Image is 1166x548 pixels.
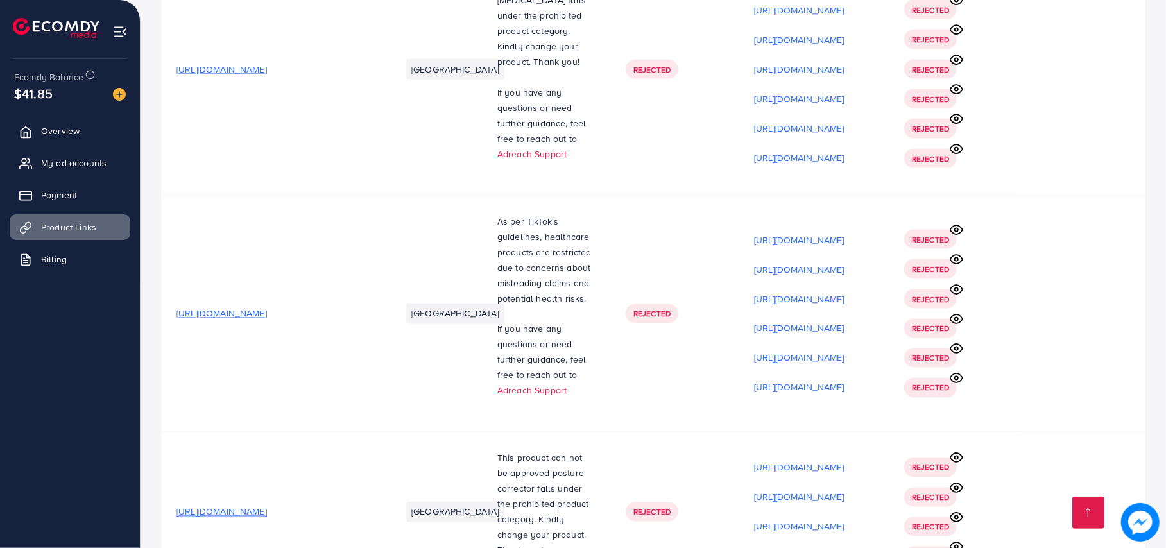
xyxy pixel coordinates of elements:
p: [URL][DOMAIN_NAME] [754,380,844,395]
span: Payment [41,189,77,201]
a: Payment [10,182,130,208]
img: logo [13,18,99,38]
img: image [1121,503,1160,542]
span: Rejected [633,309,671,320]
span: [URL][DOMAIN_NAME] [176,63,267,76]
img: menu [113,24,128,39]
a: My ad accounts [10,150,130,176]
p: [URL][DOMAIN_NAME] [754,460,844,475]
li: [GEOGRAPHIC_DATA] [406,59,504,80]
img: image [113,88,126,101]
li: [GEOGRAPHIC_DATA] [406,304,504,324]
p: [URL][DOMAIN_NAME] [754,32,844,47]
span: Rejected [912,94,949,105]
a: Adreach Support [497,384,567,397]
span: Rejected [912,153,949,164]
span: Overview [41,124,80,137]
p: [URL][DOMAIN_NAME] [754,121,844,136]
p: [URL][DOMAIN_NAME] [754,519,844,535]
span: [URL][DOMAIN_NAME] [176,307,267,320]
span: Rejected [633,507,671,518]
p: [URL][DOMAIN_NAME] [754,490,844,505]
span: If you have any questions or need further guidance, feel free to reach out to [497,86,587,145]
a: Adreach Support [497,148,567,160]
p: [URL][DOMAIN_NAME] [754,91,844,107]
span: Rejected [633,64,671,75]
span: Rejected [912,34,949,45]
span: Rejected [912,462,949,473]
p: [URL][DOMAIN_NAME] [754,62,844,77]
span: Billing [41,253,67,266]
span: Rejected [912,4,949,15]
p: [URL][DOMAIN_NAME] [754,150,844,166]
span: As per TikTok's guidelines, healthcare products are restricted due to concerns about misleading c... [497,215,592,305]
p: [URL][DOMAIN_NAME] [754,321,844,336]
span: Ecomdy Balance [14,71,83,83]
span: Rejected [912,294,949,305]
span: Product Links [41,221,96,234]
li: [GEOGRAPHIC_DATA] [406,502,504,522]
a: Overview [10,118,130,144]
span: Rejected [912,234,949,245]
span: Rejected [912,492,949,503]
span: If you have any questions or need further guidance, feel free to reach out to [497,323,587,382]
span: Rejected [912,522,949,533]
p: [URL][DOMAIN_NAME] [754,350,844,366]
span: Rejected [912,323,949,334]
span: Rejected [912,64,949,75]
span: [URL][DOMAIN_NAME] [176,506,267,518]
span: My ad accounts [41,157,107,169]
a: Billing [10,246,130,272]
span: $41.85 [14,84,53,103]
span: Rejected [912,353,949,364]
p: [URL][DOMAIN_NAME] [754,291,844,307]
span: Rejected [912,123,949,134]
a: Product Links [10,214,130,240]
span: Rejected [912,264,949,275]
p: [URL][DOMAIN_NAME] [754,262,844,277]
p: [URL][DOMAIN_NAME] [754,232,844,248]
p: [URL][DOMAIN_NAME] [754,3,844,18]
span: Rejected [912,382,949,393]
